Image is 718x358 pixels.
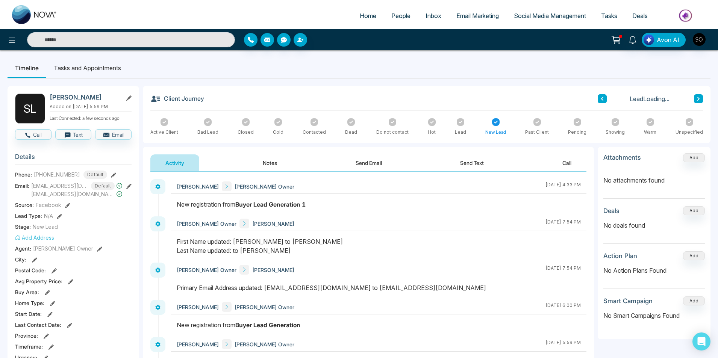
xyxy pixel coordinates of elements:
[642,33,686,47] button: Avon AI
[630,94,670,103] span: Lead Loading...
[235,303,294,311] span: [PERSON_NAME] Owner
[50,94,120,101] h2: [PERSON_NAME]
[248,154,292,171] button: Notes
[15,310,42,318] span: Start Date :
[252,266,294,274] span: [PERSON_NAME]
[15,255,26,263] span: City :
[603,297,653,305] h3: Smart Campaign
[15,201,34,209] span: Source:
[303,129,326,136] div: Contacted
[15,94,45,124] div: S L
[197,129,218,136] div: Bad Lead
[15,288,39,296] span: Buy Area :
[545,302,581,312] div: [DATE] 6:00 PM
[632,12,648,20] span: Deals
[15,343,43,350] span: Timeframe :
[606,129,625,136] div: Showing
[455,129,466,136] div: Lead
[683,296,705,305] button: Add
[345,129,357,136] div: Dead
[625,9,655,23] a: Deals
[273,129,283,136] div: Cold
[594,9,625,23] a: Tasks
[545,265,581,275] div: [DATE] 7:54 PM
[150,94,204,104] h3: Client Journey
[676,129,703,136] div: Unspecified
[445,154,499,171] button: Send Text
[603,252,637,260] h3: Action Plan
[235,340,294,348] span: [PERSON_NAME] Owner
[376,129,409,136] div: Do not contact
[15,171,32,178] span: Phone:
[15,234,54,242] button: Add Address
[601,12,617,20] span: Tasks
[177,183,219,190] span: [PERSON_NAME]
[568,129,586,136] div: Pending
[603,207,620,214] h3: Deals
[506,9,594,23] a: Social Media Management
[50,103,132,110] p: Added on [DATE] 5:59 PM
[603,170,705,185] p: No attachments found
[603,311,705,320] p: No Smart Campaigns Found
[683,251,705,260] button: Add
[150,129,178,136] div: Active Client
[15,266,46,274] span: Postal Code :
[341,154,397,171] button: Send Email
[418,9,449,23] a: Inbox
[545,181,581,191] div: [DATE] 4:33 PM
[360,12,376,20] span: Home
[683,154,705,160] span: Add
[352,9,384,23] a: Home
[31,190,115,198] span: [EMAIL_ADDRESS][DOMAIN_NAME]
[31,182,88,190] span: [EMAIL_ADDRESS][DOMAIN_NAME]
[177,340,219,348] span: [PERSON_NAME]
[150,154,199,171] button: Activity
[15,182,29,190] span: Email:
[659,7,713,24] img: Market-place.gif
[485,129,506,136] div: New Lead
[15,223,31,231] span: Stage:
[545,219,581,228] div: [DATE] 7:54 PM
[15,299,44,307] span: Home Type :
[693,33,706,46] img: User Avatar
[252,220,294,228] span: [PERSON_NAME]
[55,129,92,140] button: Text
[91,182,115,190] span: Default
[15,129,52,140] button: Call
[449,9,506,23] a: Email Marketing
[33,223,58,231] span: New Lead
[644,129,656,136] div: Warm
[391,12,411,20] span: People
[235,183,294,190] span: [PERSON_NAME] Owner
[683,206,705,215] button: Add
[177,220,236,228] span: [PERSON_NAME] Owner
[428,129,436,136] div: Hot
[34,171,80,178] span: [PHONE_NUMBER]
[15,153,132,165] h3: Details
[603,221,705,230] p: No deals found
[384,9,418,23] a: People
[46,58,129,78] li: Tasks and Appointments
[12,5,57,24] img: Nova CRM Logo
[95,129,132,140] button: Email
[456,12,499,20] span: Email Marketing
[545,339,581,349] div: [DATE] 5:59 PM
[15,277,62,285] span: Avg Property Price :
[238,129,254,136] div: Closed
[426,12,441,20] span: Inbox
[603,266,705,275] p: No Action Plans Found
[177,266,236,274] span: [PERSON_NAME] Owner
[15,212,42,220] span: Lead Type:
[683,153,705,162] button: Add
[525,129,549,136] div: Past Client
[50,113,132,122] p: Last Connected: a few seconds ago
[36,201,61,209] span: Facebook
[514,12,586,20] span: Social Media Management
[177,303,219,311] span: [PERSON_NAME]
[33,245,93,252] span: [PERSON_NAME] Owner
[44,212,53,220] span: N/A
[15,321,61,329] span: Last Contact Date :
[15,245,31,252] span: Agent:
[692,332,710,350] div: Open Intercom Messenger
[603,154,641,161] h3: Attachments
